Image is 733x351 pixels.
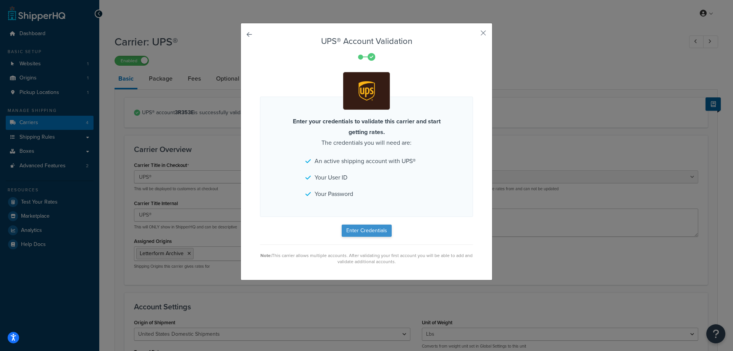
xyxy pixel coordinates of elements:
[260,252,272,259] strong: Note:
[305,189,428,199] li: Your Password
[260,37,473,46] h3: UPS® Account Validation
[260,252,473,265] div: This carrier allows multiple accounts. After validating your first account you will be able to ad...
[305,172,428,183] li: Your User ID
[283,116,450,148] p: The credentials you will need are:
[293,117,441,136] strong: Enter your credentials to validate this carrier and start getting rates.
[345,73,389,108] img: UPS®
[305,156,428,167] li: An active shipping account with UPS®
[342,225,392,237] button: Enter Credentials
